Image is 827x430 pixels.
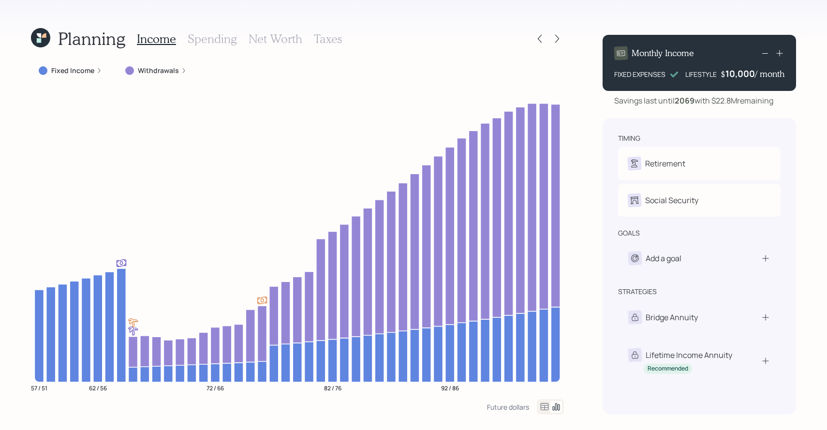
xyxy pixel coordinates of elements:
[645,194,698,206] div: Social Security
[441,384,459,392] tspan: 92 / 86
[725,68,755,79] div: 10,000
[249,32,302,46] h3: Net Worth
[645,158,685,169] div: Retirement
[614,95,773,106] div: Savings last until with $22.8M remaining
[58,28,125,49] h1: Planning
[721,69,725,79] h4: $
[755,69,784,79] h4: / month
[675,95,694,106] b: 2069
[632,48,694,59] h4: Monthly Income
[51,66,94,75] label: Fixed Income
[618,133,640,143] div: timing
[646,349,732,361] div: Lifetime Income Annuity
[614,69,665,79] div: FIXED EXPENSES
[646,311,698,323] div: Bridge Annuity
[31,384,47,392] tspan: 57 / 51
[207,384,224,392] tspan: 72 / 66
[648,365,688,373] div: Recommended
[138,66,179,75] label: Withdrawals
[618,228,640,238] div: goals
[188,32,237,46] h3: Spending
[314,32,342,46] h3: Taxes
[685,69,717,79] div: LIFESTYLE
[487,402,529,412] div: Future dollars
[618,287,657,297] div: strategies
[646,252,681,264] div: Add a goal
[324,384,341,392] tspan: 82 / 76
[137,32,176,46] h3: Income
[89,384,107,392] tspan: 62 / 56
